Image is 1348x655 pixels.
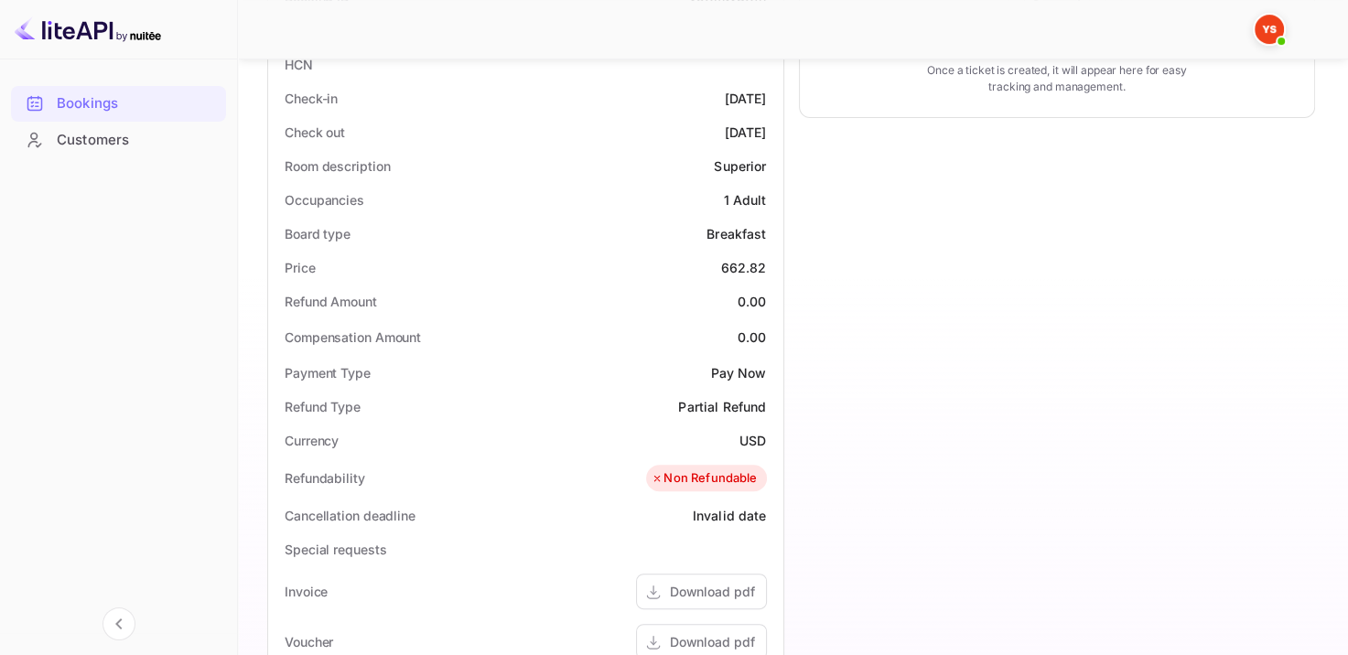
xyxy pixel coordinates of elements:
div: Partial Refund [678,397,766,416]
div: Breakfast [706,224,766,243]
div: Special requests [285,540,386,559]
div: 0.00 [738,292,767,311]
div: 0.00 [738,327,767,347]
div: Price [285,258,316,277]
div: Customers [11,123,226,158]
div: Download pdf [670,582,755,601]
img: LiteAPI logo [15,15,161,44]
div: USD [739,431,766,450]
div: Pay Now [710,363,766,382]
div: Cancellation deadline [285,506,415,525]
div: Compensation Amount [285,327,421,347]
div: Bookings [11,86,226,122]
div: Room description [285,156,390,176]
div: Payment Type [285,363,371,382]
div: Refundability [285,468,365,488]
div: [DATE] [725,123,767,142]
p: Once a ticket is created, it will appear here for easy tracking and management. [919,62,1194,95]
div: Currency [285,431,339,450]
button: Collapse navigation [102,607,135,640]
div: Download pdf [670,632,755,651]
div: Refund Amount [285,292,377,311]
div: Invoice [285,582,328,601]
div: 662.82 [721,258,767,277]
div: Customers [57,130,217,151]
a: Bookings [11,86,226,120]
div: Invalid date [693,506,767,525]
div: Voucher [285,632,333,651]
div: Occupancies [285,190,364,209]
a: Customers [11,123,226,156]
div: [DATE] [725,89,767,108]
div: HCN [285,55,313,74]
div: Bookings [57,93,217,114]
div: Check out [285,123,345,142]
div: Superior [714,156,766,176]
div: Check-in [285,89,338,108]
div: Refund Type [285,397,361,416]
div: 1 Adult [723,190,766,209]
img: Yandex Support [1255,15,1284,44]
div: Board type [285,224,350,243]
div: Non Refundable [651,469,757,488]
